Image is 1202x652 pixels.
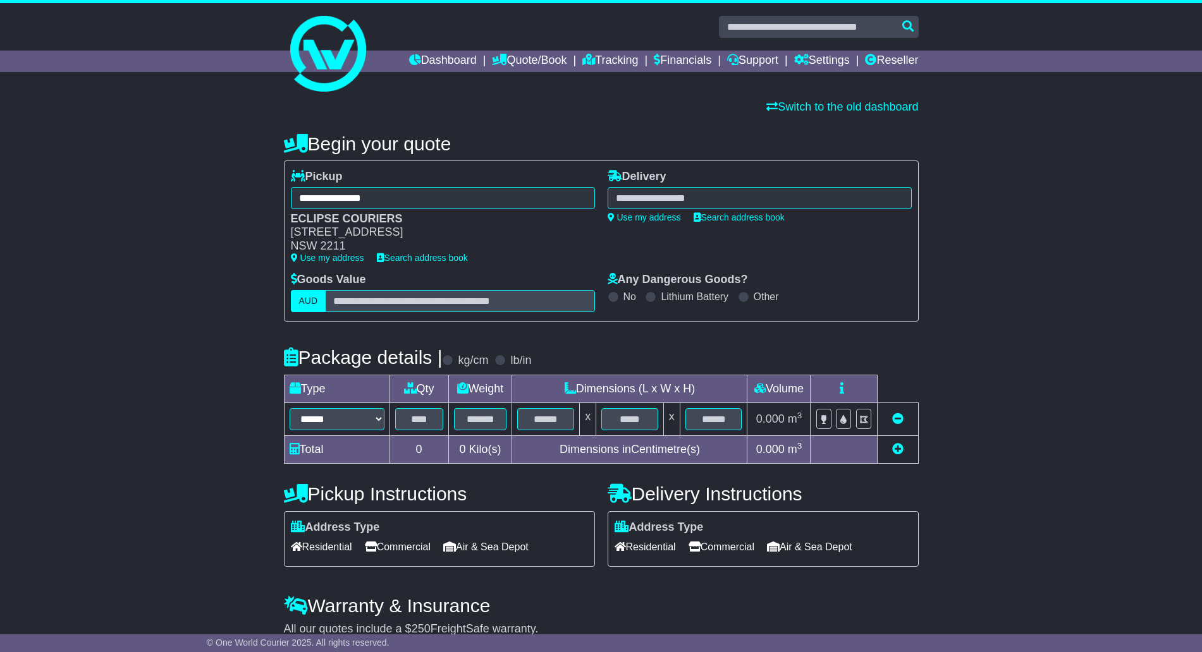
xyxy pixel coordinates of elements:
[409,51,477,72] a: Dashboard
[448,435,512,463] td: Kilo(s)
[754,291,779,303] label: Other
[365,537,431,557] span: Commercial
[766,100,918,113] a: Switch to the old dashboard
[284,133,919,154] h4: Begin your quote
[794,51,850,72] a: Settings
[727,51,778,72] a: Support
[443,537,529,557] span: Air & Sea Depot
[767,537,852,557] span: Air & Sea Depot
[689,537,754,557] span: Commercial
[788,443,802,456] span: m
[291,239,582,253] div: NSW 2211
[615,521,704,534] label: Address Type
[284,347,443,368] h4: Package details |
[608,273,748,287] label: Any Dangerous Goods?
[492,51,567,72] a: Quote/Book
[865,51,918,72] a: Reseller
[459,443,465,456] span: 0
[389,375,448,402] td: Qty
[747,375,811,402] td: Volume
[756,443,785,456] span: 0.000
[788,413,802,425] span: m
[207,637,389,648] span: © One World Courier 2025. All rights reserved.
[582,51,638,72] a: Tracking
[892,443,904,456] a: Add new item
[623,291,636,303] label: No
[291,273,366,287] label: Goods Value
[458,354,488,368] label: kg/cm
[797,411,802,420] sup: 3
[608,483,919,504] h4: Delivery Instructions
[291,212,582,226] div: ECLIPSE COURIERS
[512,375,747,402] td: Dimensions (L x W x H)
[608,212,681,222] a: Use my address
[661,291,728,303] label: Lithium Battery
[291,521,380,534] label: Address Type
[284,375,389,402] td: Type
[291,290,326,312] label: AUD
[797,441,802,450] sup: 3
[291,170,343,184] label: Pickup
[510,354,531,368] label: lb/in
[291,226,582,239] div: [STREET_ADDRESS]
[694,212,785,222] a: Search address book
[284,435,389,463] td: Total
[512,435,747,463] td: Dimensions in Centimetre(s)
[448,375,512,402] td: Weight
[291,537,352,557] span: Residential
[654,51,711,72] a: Financials
[756,413,785,425] span: 0.000
[663,402,680,435] td: x
[892,413,904,425] a: Remove this item
[284,483,595,504] h4: Pickup Instructions
[412,622,431,635] span: 250
[580,402,596,435] td: x
[377,253,468,263] a: Search address book
[291,253,364,263] a: Use my address
[284,595,919,616] h4: Warranty & Insurance
[615,537,676,557] span: Residential
[389,435,448,463] td: 0
[284,622,919,636] div: All our quotes include a $ FreightSafe warranty.
[608,170,666,184] label: Delivery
